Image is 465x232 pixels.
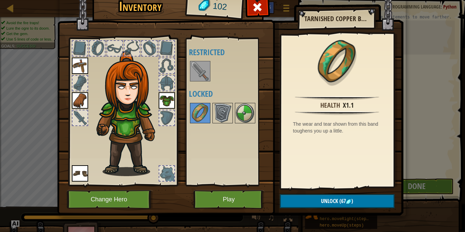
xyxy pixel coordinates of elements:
[236,104,255,123] img: portrait.png
[346,199,351,204] img: gem.png
[189,89,269,98] h4: Locked
[67,190,153,209] button: Change Hero
[191,62,210,81] img: portrait.png
[321,197,338,205] span: Unlock
[295,111,379,115] img: hr.png
[338,197,346,205] span: (67
[213,104,232,123] img: portrait.png
[315,40,359,84] img: portrait.png
[293,121,385,134] div: The wear and tear shown from this band toughens you up a little.
[191,104,210,123] img: portrait.png
[304,15,368,22] h2: Tarnished Copper Band
[72,92,88,109] img: portrait.png
[189,48,269,57] h4: Restricted
[72,165,88,182] img: portrait.png
[343,100,354,110] div: x1.1
[351,197,353,205] span: )
[94,51,167,176] img: hair_f2.png
[159,92,175,109] img: portrait.png
[72,58,88,74] img: portrait.png
[280,194,395,208] button: Unlock(67)
[295,96,379,100] img: hr.png
[320,100,340,110] div: Health
[193,190,264,209] button: Play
